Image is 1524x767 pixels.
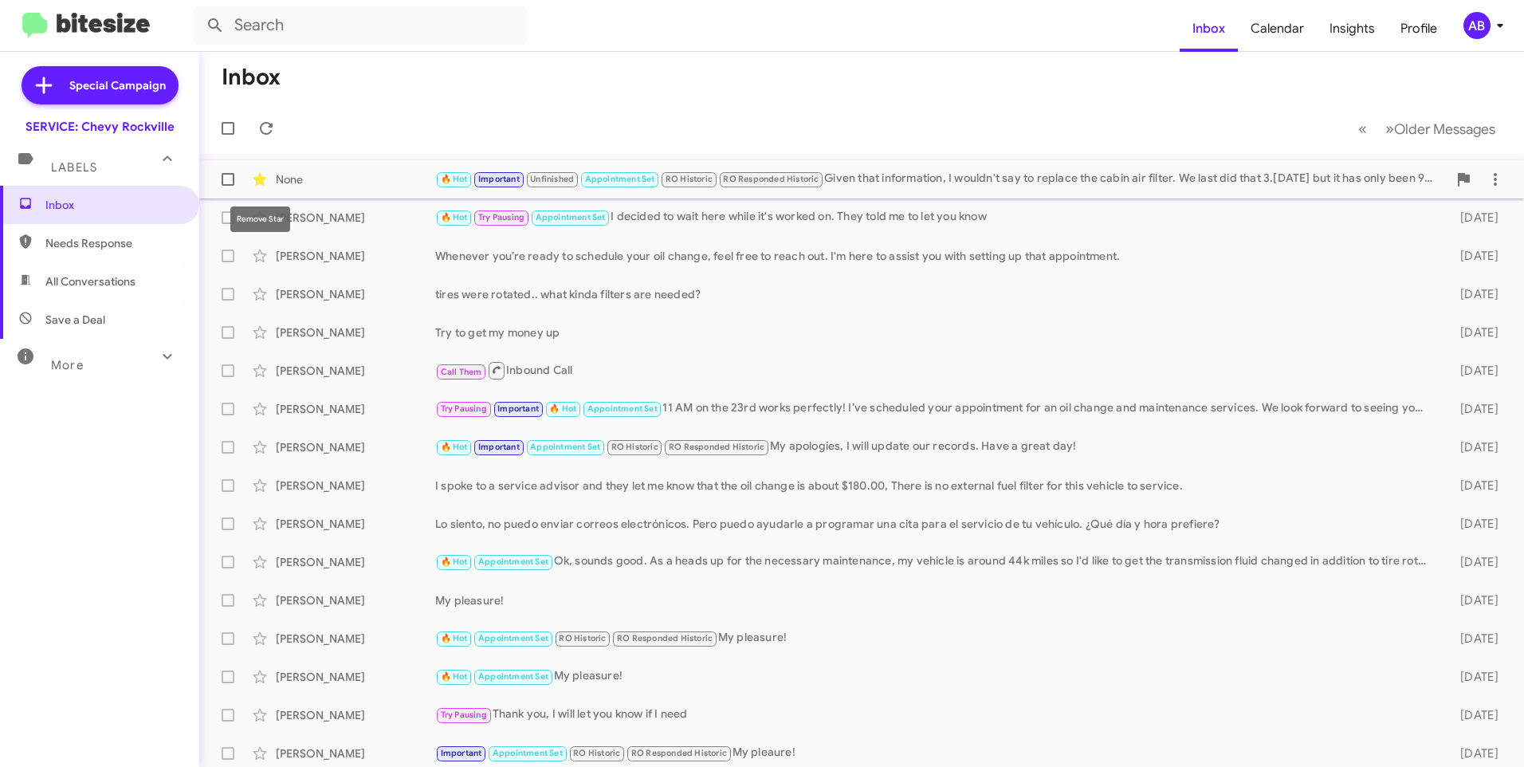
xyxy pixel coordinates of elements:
div: Lo siento, no puedo enviar correos electrónicos. Pero puedo ayudarle a programar una cita para el... [435,516,1435,532]
span: Special Campaign [69,77,166,93]
span: RO Responded Historic [723,174,819,184]
span: 🔥 Hot [441,442,468,452]
span: Appointment Set [585,174,655,184]
span: 🔥 Hot [441,174,468,184]
div: [DATE] [1435,516,1511,532]
div: [DATE] [1435,210,1511,226]
span: Inbox [45,197,181,213]
div: [PERSON_NAME] [276,324,435,340]
span: Save a Deal [45,312,105,328]
div: SERVICE: Chevy Rockville [26,119,175,135]
button: Previous [1349,112,1377,145]
span: Appointment Set [536,212,606,222]
h1: Inbox [222,65,281,90]
button: AB [1450,12,1506,39]
span: All Conversations [45,273,136,289]
span: 🔥 Hot [441,633,468,643]
span: RO Responded Historic [617,633,713,643]
button: Next [1376,112,1505,145]
span: Appointment Set [478,671,548,682]
span: 🔥 Hot [441,671,468,682]
div: [DATE] [1435,745,1511,761]
span: Call Them [441,367,482,377]
div: [DATE] [1435,439,1511,455]
div: [PERSON_NAME] [276,745,435,761]
span: Appointment Set [478,557,548,567]
span: Important [478,442,520,452]
div: [DATE] [1435,707,1511,723]
div: [DATE] [1435,631,1511,647]
div: [PERSON_NAME] [276,592,435,608]
div: My pleaure! [435,744,1435,762]
a: Insights [1317,6,1388,52]
div: [PERSON_NAME] [276,286,435,302]
span: Try Pausing [441,710,487,720]
div: Whenever you’re ready to schedule your oil change, feel free to reach out. I'm here to assist you... [435,248,1435,264]
span: Appointment Set [587,403,658,414]
span: Labels [51,160,97,175]
a: Special Campaign [22,66,179,104]
span: Important [478,174,520,184]
div: [DATE] [1435,401,1511,417]
div: Inbound Call [435,360,1435,380]
div: I decided to wait here while it's worked on. They told me to let you know [435,208,1435,226]
span: More [51,358,84,372]
span: Appointment Set [493,748,563,758]
span: 🔥 Hot [441,557,468,567]
div: AB [1463,12,1491,39]
div: Given that information, I wouldn't say to replace the cabin air filter. We last did that 3.[DATE]... [435,170,1447,188]
span: Try Pausing [478,212,524,222]
span: 🔥 Hot [549,403,576,414]
div: [PERSON_NAME] [276,401,435,417]
div: [PERSON_NAME] [276,439,435,455]
div: My apologies, I will update our records. Have a great day! [435,438,1435,456]
span: Important [441,748,482,758]
div: Ok, sounds good. As a heads up for the necessary maintenance, my vehicle is around 44k miles so I... [435,553,1435,571]
div: [DATE] [1435,554,1511,570]
div: [PERSON_NAME] [276,554,435,570]
span: RO Responded Historic [669,442,764,452]
input: Search [193,6,528,45]
div: [PERSON_NAME] [276,516,435,532]
div: [DATE] [1435,478,1511,494]
span: « [1358,119,1367,139]
span: Appointment Set [478,633,548,643]
span: RO Historic [559,633,606,643]
div: [PERSON_NAME] [276,363,435,379]
span: RO Historic [611,442,658,452]
span: RO Responded Historic [631,748,727,758]
div: [DATE] [1435,248,1511,264]
div: [PERSON_NAME] [276,707,435,723]
div: My pleasure! [435,592,1435,608]
span: Unfinished [530,174,574,184]
a: Inbox [1180,6,1238,52]
div: 11 AM on the 23rd works perfectly! I’ve scheduled your appointment for an oil change and maintena... [435,399,1435,418]
div: My pleasure! [435,629,1435,647]
div: Remove Star [230,206,290,232]
div: Try to get my money up [435,324,1435,340]
div: I spoke to a service advisor and they let me know that the oil change is about $180.00, There is ... [435,478,1435,494]
div: [DATE] [1435,592,1511,608]
span: Important [497,403,539,414]
span: RO Historic [573,748,620,758]
span: Try Pausing [441,403,487,414]
div: [PERSON_NAME] [276,631,435,647]
a: Calendar [1238,6,1317,52]
div: [PERSON_NAME] [276,210,435,226]
div: None [276,171,435,187]
span: » [1385,119,1394,139]
span: Needs Response [45,235,181,251]
div: Thank you, I will let you know if I need [435,706,1435,724]
span: Older Messages [1394,120,1495,138]
div: tires were rotated.. what kinda filters are needed? [435,286,1435,302]
nav: Page navigation example [1349,112,1505,145]
span: Appointment Set [530,442,600,452]
div: [DATE] [1435,324,1511,340]
div: [PERSON_NAME] [276,248,435,264]
span: RO Historic [666,174,713,184]
span: Profile [1388,6,1450,52]
div: [DATE] [1435,669,1511,685]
